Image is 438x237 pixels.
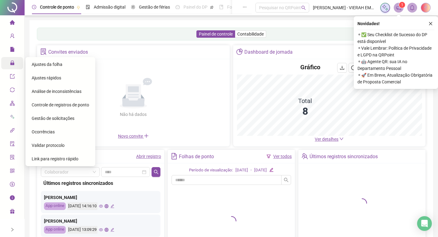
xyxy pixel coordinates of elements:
span: global [105,204,109,208]
span: notification [396,5,401,10]
span: Ajustes da folha [32,62,62,67]
span: edit [110,228,114,232]
span: sync [10,85,15,97]
div: Não há dados [105,111,162,118]
span: Análise de inconsistências [32,89,81,94]
div: [PERSON_NAME] [44,194,157,201]
span: ⚬ ✅ Seu Checklist de Sucesso do DP está disponível [357,31,434,45]
span: Novo convite [118,134,149,139]
span: Ver detalhes [315,137,338,142]
span: home [10,17,15,29]
span: Gestão de férias [139,5,170,10]
span: Contabilidade [237,32,264,36]
span: solution [10,152,15,164]
span: close [428,21,433,26]
span: sun [131,5,135,9]
div: [DATE] [235,167,248,174]
span: Controle de ponto [40,5,74,10]
span: api [10,125,15,137]
a: Ver todos [273,154,292,159]
div: Últimos registros sincronizados [310,151,378,162]
span: global [105,228,109,232]
span: ⚬ Vale Lembrar: Política de Privacidade e LGPD na QRPoint [357,45,434,58]
span: ⚬ 🚀 Em Breve, Atualização Obrigatória de Proposta Comercial [357,72,434,85]
div: [DATE] 13:09:29 [67,226,97,234]
span: ⚬ 🤖 Agente QR: sua IA no Departamento Pessoal [357,58,434,72]
span: loading [355,197,369,210]
span: reload [351,65,356,70]
span: Validar protocolo [32,143,65,148]
span: eye [99,204,103,208]
span: pushpin [77,6,80,9]
span: filter [266,154,271,159]
span: apartment [10,98,15,110]
span: loading [224,214,238,228]
div: Open Intercom Messenger [417,216,432,231]
h4: Gráfico [300,63,320,71]
span: down [339,137,344,141]
span: Painel de controle [199,32,233,36]
span: [PERSON_NAME] - VIERAH EMPORIO & RESTAURANTE LTDA [313,4,377,11]
span: solution [40,48,47,55]
span: info-circle [10,193,15,205]
img: 84367 [421,3,430,12]
div: [DATE] [254,167,267,174]
span: Gestão de solicitações [32,116,74,121]
span: dollar [10,179,15,191]
span: eye [99,228,103,232]
span: 1 [401,3,403,7]
span: pushpin [210,6,214,9]
span: audit [10,139,15,151]
div: - [251,167,252,174]
span: plus [144,133,149,138]
a: Abrir registro [136,154,161,159]
div: App online [44,202,66,210]
span: export [10,71,15,83]
span: team [302,153,308,159]
span: edit [269,168,273,172]
span: file-done [86,5,90,9]
span: bell [409,5,415,10]
span: lock [10,58,15,70]
span: right [10,227,14,232]
sup: 1 [399,2,405,8]
span: user-add [10,31,15,43]
span: download [340,65,345,70]
img: sparkle-icon.fc2bf0ac1784a2077858766a79e2daf3.svg [382,4,389,11]
span: Painel do DP [183,5,207,10]
span: Ocorrências [32,129,55,134]
span: Novidades ! [357,20,380,27]
div: [PERSON_NAME] [44,218,157,224]
span: search [301,6,306,10]
div: Folhas de ponto [179,151,214,162]
span: Ajustes rápidos [32,75,61,80]
span: gift [10,206,15,218]
span: search [284,178,289,182]
span: qrcode [10,166,15,178]
span: edit [110,204,114,208]
span: file [10,44,15,56]
span: Link para registro rápido [32,156,78,161]
span: search [154,170,159,174]
div: Convites enviados [48,47,88,57]
span: file-text [171,153,177,159]
span: ellipsis [243,5,247,9]
span: clock-circle [32,5,36,9]
div: Últimos registros sincronizados [43,179,158,187]
span: book [219,5,223,9]
span: Admissão digital [94,5,125,10]
span: dashboard [176,5,180,9]
a: Ver detalhes down [315,137,344,142]
span: pie-chart [236,48,243,55]
div: Dashboard de jornada [244,47,293,57]
div: Período de visualização: [189,167,233,174]
div: App online [44,226,66,234]
span: Folha de pagamento [227,5,266,10]
span: Controle de registros de ponto [32,102,89,107]
div: [DATE] 14:16:10 [67,202,97,210]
